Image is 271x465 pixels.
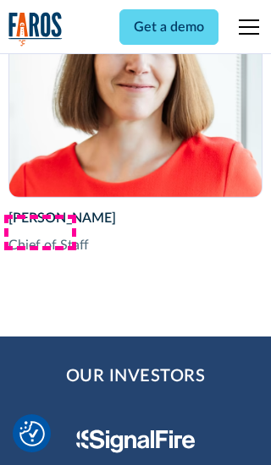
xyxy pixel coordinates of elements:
[66,364,206,389] h2: Our Investors
[76,429,196,453] img: Signal Fire Logo
[19,421,45,446] img: Revisit consent button
[229,7,263,47] div: menu
[8,12,63,46] a: home
[19,421,45,446] button: Cookie Settings
[8,208,263,228] div: [PERSON_NAME]
[8,235,263,255] div: Chief of Staff
[119,9,218,45] a: Get a demo
[8,12,63,46] img: Logo of the analytics and reporting company Faros.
